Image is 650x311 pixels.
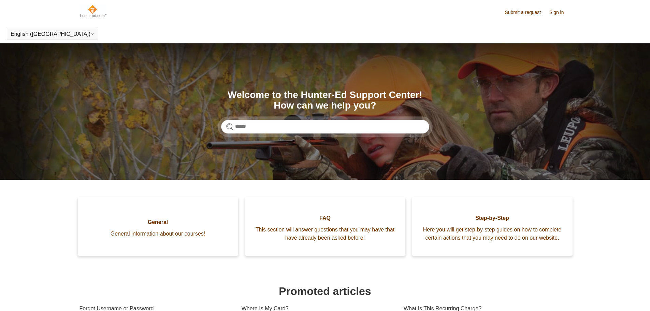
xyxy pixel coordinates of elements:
h1: Welcome to the Hunter-Ed Support Center! How can we help you? [221,90,429,111]
span: General information about our courses! [88,230,228,238]
button: English ([GEOGRAPHIC_DATA]) [11,31,95,37]
div: Chat Support [606,288,645,306]
span: Here you will get step-by-step guides on how to complete certain actions that you may need to do ... [422,226,562,242]
span: This section will answer questions that you may have that have already been asked before! [255,226,395,242]
a: General General information about our courses! [78,197,238,256]
span: General [88,218,228,226]
a: Sign in [549,9,571,16]
h1: Promoted articles [80,283,571,299]
img: Hunter-Ed Help Center home page [80,4,107,18]
a: Submit a request [505,9,548,16]
a: FAQ This section will answer questions that you may have that have already been asked before! [245,197,405,256]
span: FAQ [255,214,395,222]
span: Step-by-Step [422,214,562,222]
input: Search [221,120,429,133]
a: Step-by-Step Here you will get step-by-step guides on how to complete certain actions that you ma... [412,197,573,256]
